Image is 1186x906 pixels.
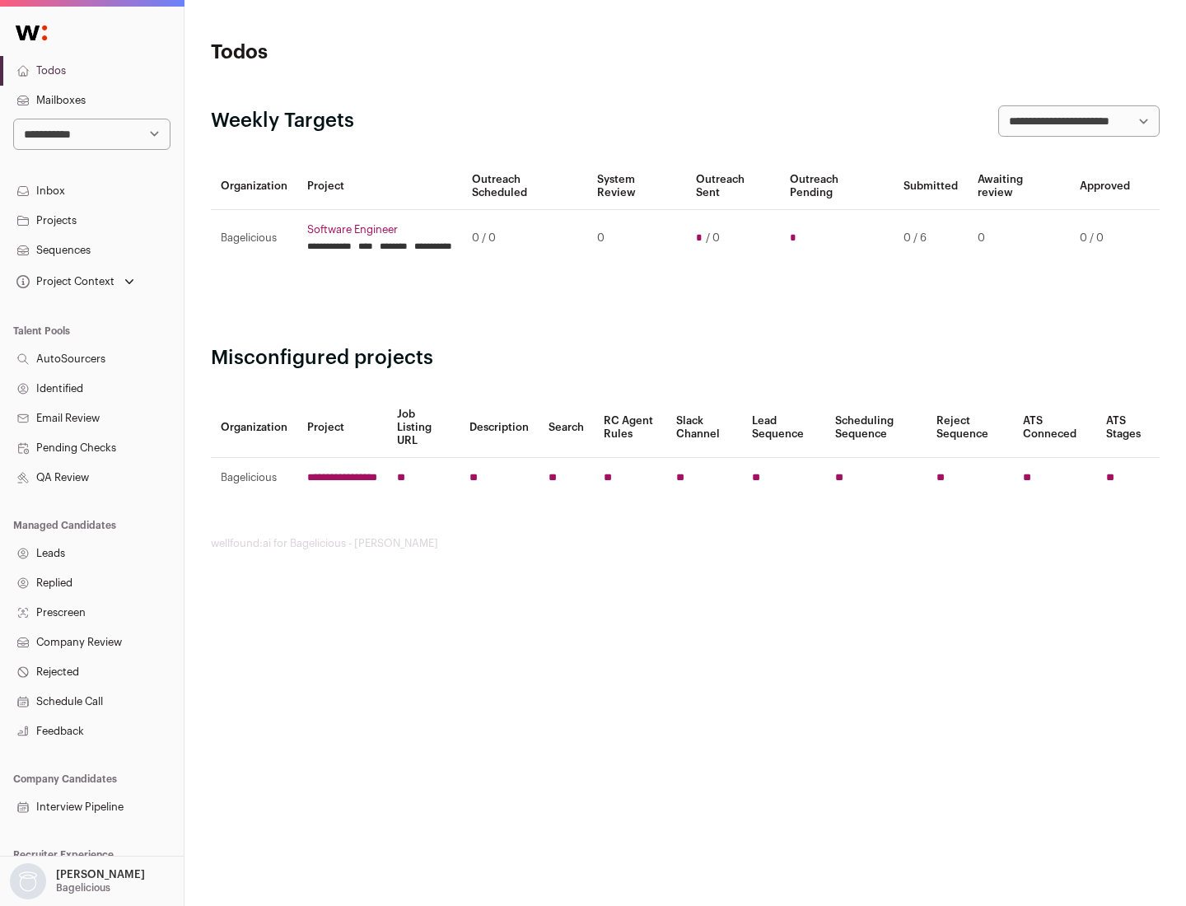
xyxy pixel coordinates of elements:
td: 0 / 0 [462,210,587,267]
img: nopic.png [10,863,46,899]
div: Project Context [13,275,114,288]
button: Open dropdown [7,863,148,899]
th: System Review [587,163,685,210]
td: 0 [587,210,685,267]
footer: wellfound:ai for Bagelicious - [PERSON_NAME] [211,537,1160,550]
td: Bagelicious [211,458,297,498]
th: Description [460,398,539,458]
th: Search [539,398,594,458]
h1: Todos [211,40,527,66]
p: Bagelicious [56,881,110,894]
button: Open dropdown [13,270,138,293]
a: Software Engineer [307,223,452,236]
th: Submitted [894,163,968,210]
img: Wellfound [7,16,56,49]
th: Organization [211,163,297,210]
th: Outreach Scheduled [462,163,587,210]
td: 0 [968,210,1070,267]
th: Slack Channel [666,398,742,458]
th: Outreach Pending [780,163,893,210]
th: Approved [1070,163,1140,210]
span: / 0 [706,231,720,245]
th: ATS Conneced [1013,398,1095,458]
td: Bagelicious [211,210,297,267]
td: 0 / 6 [894,210,968,267]
h2: Weekly Targets [211,108,354,134]
th: Scheduling Sequence [825,398,927,458]
th: Outreach Sent [686,163,781,210]
th: Project [297,398,387,458]
th: Lead Sequence [742,398,825,458]
th: Organization [211,398,297,458]
th: ATS Stages [1096,398,1160,458]
p: [PERSON_NAME] [56,868,145,881]
th: Job Listing URL [387,398,460,458]
th: Project [297,163,462,210]
th: Reject Sequence [927,398,1014,458]
h2: Misconfigured projects [211,345,1160,371]
td: 0 / 0 [1070,210,1140,267]
th: RC Agent Rules [594,398,665,458]
th: Awaiting review [968,163,1070,210]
